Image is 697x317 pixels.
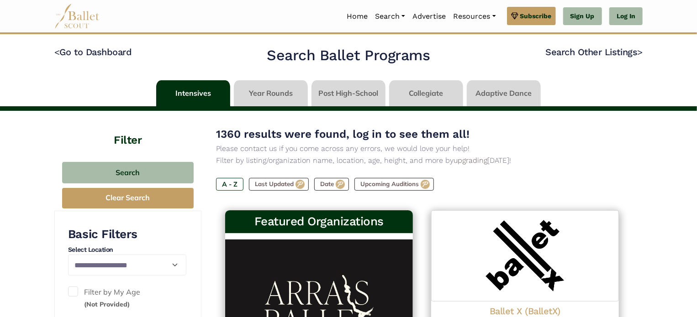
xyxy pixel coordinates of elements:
[637,46,643,57] code: >
[409,7,449,26] a: Advertise
[371,7,409,26] a: Search
[62,188,194,208] button: Clear Search
[310,80,387,106] li: Post High-School
[511,11,518,21] img: gem.svg
[563,7,602,26] a: Sign Up
[449,7,499,26] a: Resources
[546,47,643,57] a: Search Other Listings>
[54,47,132,57] a: <Go to Dashboard
[216,128,470,140] span: 1360 results were found, log in to see them all!
[54,46,60,57] code: <
[520,11,552,21] span: Subscribe
[68,245,186,255] h4: Select Location
[438,305,612,317] h4: Ballet X (BalletX)
[454,156,487,165] a: upgrading
[609,7,643,26] a: Log In
[507,7,556,25] a: Subscribe
[216,143,628,155] p: Please contact us if you come across any errors, we would love your help!
[68,227,186,242] h3: Basic Filters
[387,80,465,106] li: Collegiate
[62,162,194,183] button: Search
[232,80,310,106] li: Year Rounds
[465,80,543,106] li: Adaptive Dance
[267,46,430,65] h2: Search Ballet Programs
[232,214,406,229] h3: Featured Organizations
[249,178,309,191] label: Last Updated
[216,178,243,191] label: A - Z
[154,80,232,106] li: Intensives
[84,300,130,308] small: (Not Provided)
[343,7,371,26] a: Home
[354,178,434,191] label: Upcoming Auditions
[431,210,619,301] img: Logo
[216,155,628,166] p: Filter by listing/organization name, location, age, height, and more by [DATE]!
[314,178,349,191] label: Date
[68,286,186,310] label: Filter by My Age
[54,111,201,148] h4: Filter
